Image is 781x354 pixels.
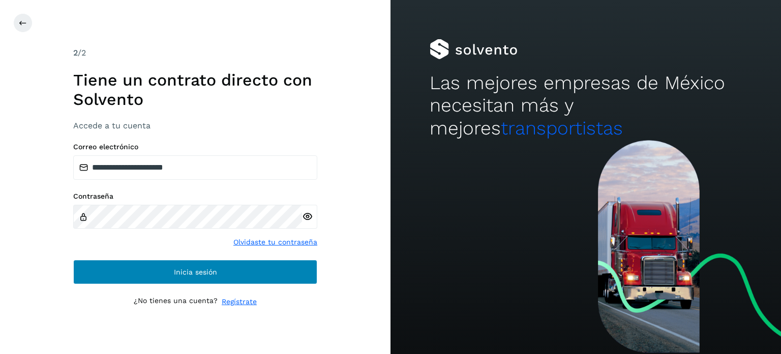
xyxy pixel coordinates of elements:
span: 2 [73,48,78,58]
span: transportistas [501,117,623,139]
a: Regístrate [222,296,257,307]
span: Inicia sesión [174,268,217,276]
div: /2 [73,47,317,59]
h2: Las mejores empresas de México necesitan más y mejores [430,72,742,140]
label: Correo electrónico [73,143,317,151]
h3: Accede a tu cuenta [73,121,317,130]
a: Olvidaste tu contraseña [233,237,317,248]
h1: Tiene un contrato directo con Solvento [73,70,317,110]
p: ¿No tienes una cuenta? [134,296,218,307]
label: Contraseña [73,192,317,201]
button: Inicia sesión [73,260,317,284]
